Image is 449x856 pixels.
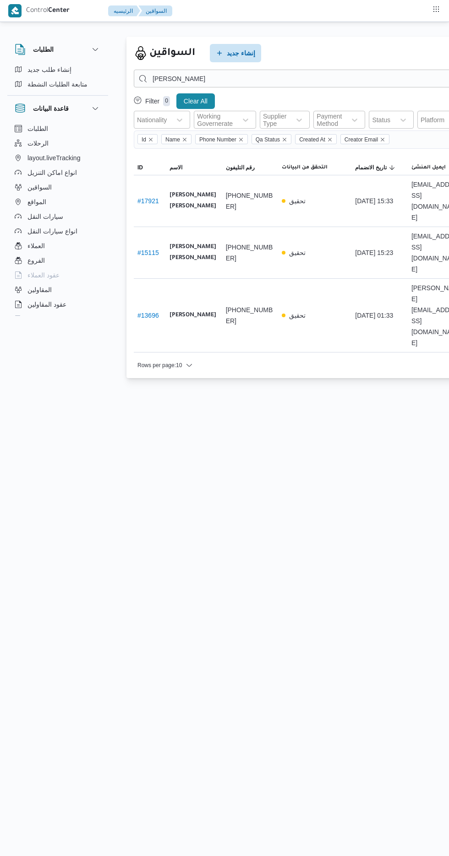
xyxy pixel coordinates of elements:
p: تحقيق [289,310,306,321]
div: Platform [421,116,444,124]
span: Creator Email [345,135,378,145]
p: تحقيق [289,195,306,206]
span: السواقين [27,182,52,193]
button: إنشاء جديد [210,44,261,62]
button: Remove Creator Email from selection in this group [380,137,385,142]
span: Qa Status [252,134,291,144]
div: Supplier Type [263,113,286,127]
span: [DATE] 01:33 [355,310,393,321]
span: متابعة الطلبات النشطة [27,79,88,90]
b: Center [48,7,70,15]
button: إنشاء طلب جديد [11,62,104,77]
button: تاريخ الانضمامSorted in descending order [351,160,408,175]
button: الفروع [11,253,104,268]
a: #17921 [137,197,159,205]
p: تحقيق [289,247,306,258]
button: Clear All [176,93,215,109]
span: [DATE] 15:23 [355,247,393,258]
b: [PERSON_NAME] [170,310,216,321]
div: الطلبات [7,62,108,95]
span: layout.liveTracking [27,152,80,163]
span: عقود العملاء [27,270,60,281]
button: الطلبات [15,44,101,55]
button: Rows per page:10 [134,360,197,371]
img: X8yXhbKr1z7QwAAAABJRU5ErkJggg== [8,4,22,17]
span: إنشاء جديد [227,48,255,59]
button: العملاء [11,238,104,253]
button: Remove Phone Number from selection in this group [238,137,244,142]
span: العملاء [27,240,45,251]
span: Rows per page : 10 [137,360,182,371]
span: الرحلات [27,138,49,149]
span: Id [142,135,146,145]
button: الاسم [166,160,222,175]
button: Remove Qa Status from selection in this group [282,137,287,142]
span: الفروع [27,255,45,266]
span: Name [161,134,192,144]
span: تاريخ الانضمام; Sorted in descending order [355,164,386,171]
button: Remove Name from selection in this group [182,137,187,142]
button: عقود المقاولين [11,297,104,312]
h3: الطلبات [33,44,54,55]
a: #13696 [137,312,159,319]
span: إنشاء طلب جديد [27,64,71,75]
span: [DATE] 15:33 [355,195,393,206]
span: Created At [299,135,325,145]
span: Phone Number [195,134,248,144]
button: الرئيسيه [108,5,140,16]
button: layout.liveTracking [11,151,104,165]
button: انواع سيارات النقل [11,224,104,238]
button: اجهزة التليفون [11,312,104,326]
div: Nationality [137,116,167,124]
button: الرحلات [11,136,104,151]
span: ايميل المنشئ [411,164,446,171]
span: [PHONE_NUMBER] [226,242,275,264]
b: [PERSON_NAME] [PERSON_NAME] [170,242,219,264]
div: قاعدة البيانات [7,121,108,320]
span: الاسم [170,164,182,171]
b: [PERSON_NAME] [PERSON_NAME] [170,190,219,212]
span: رقم التليفون [226,164,255,171]
button: المقاولين [11,282,104,297]
span: [PHONE_NUMBER] [226,190,275,212]
button: المواقع [11,195,104,209]
button: رقم التليفون [222,160,279,175]
div: Status [372,116,390,124]
h2: السواقين [149,45,195,61]
button: سيارات النقل [11,209,104,224]
div: Working Governerate [197,113,233,127]
button: Remove Created At from selection in this group [327,137,333,142]
button: قاعدة البيانات [15,103,101,114]
span: Id [137,134,158,144]
span: Created At [295,134,337,144]
span: ID [137,164,143,171]
span: الطلبات [27,123,48,134]
span: انواع اماكن التنزيل [27,167,77,178]
button: الطلبات [11,121,104,136]
span: اجهزة التليفون [27,314,66,325]
span: Qa Status [256,135,280,145]
span: Phone Number [199,135,236,145]
span: انواع سيارات النقل [27,226,77,237]
span: [PHONE_NUMBER] [226,304,275,326]
span: التحقق من البيانات [282,164,328,171]
button: متابعة الطلبات النشطة [11,77,104,92]
h3: قاعدة البيانات [33,103,69,114]
p: 0 [163,96,170,106]
button: انواع اماكن التنزيل [11,165,104,180]
span: المواقع [27,196,46,207]
button: السواقين [138,5,172,16]
span: عقود المقاولين [27,299,66,310]
button: السواقين [11,180,104,195]
span: سيارات النقل [27,211,63,222]
svg: Sorted in descending order [389,164,396,171]
div: Payment Method [317,113,342,127]
a: #15115 [137,249,159,256]
span: Creator Email [340,134,389,144]
button: Remove Id from selection in this group [148,137,153,142]
p: Filter [145,98,159,105]
button: عقود العملاء [11,268,104,282]
span: Name [165,135,180,145]
button: ID [134,160,166,175]
span: المقاولين [27,284,52,295]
